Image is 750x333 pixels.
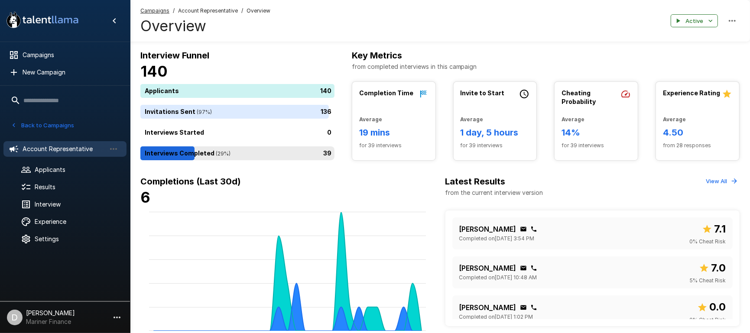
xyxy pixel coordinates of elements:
h6: 19 mins [359,126,429,139]
span: 0 % Cheat Risk [689,237,726,246]
b: 0.0 [709,301,726,313]
button: Active [671,14,718,28]
span: Overview [247,6,270,15]
b: Completion Time [359,89,413,97]
b: Cheating Probability [562,89,596,105]
b: Completions (Last 30d) [140,176,241,187]
span: Completed on [DATE] 3:54 PM [459,234,535,243]
span: 0 % Cheat Risk [689,316,726,324]
h4: Overview [140,17,270,35]
span: from 28 responses [663,141,732,150]
b: Latest Results [445,176,506,187]
b: Experience Rating [663,89,720,97]
h6: 4.50 [663,126,732,139]
span: / [241,6,243,15]
span: Overall score out of 10 [702,221,726,237]
span: Overall score out of 10 [699,260,726,276]
h6: 1 day, 5 hours [461,126,530,139]
b: 7.0 [711,262,726,274]
span: for 39 interviews [562,141,631,150]
p: [PERSON_NAME] [459,302,516,313]
span: for 39 interviews [359,141,429,150]
b: Average [359,116,382,123]
div: Click to copy [520,265,527,272]
b: Key Metrics [352,50,402,61]
b: Average [461,116,484,123]
b: 6 [140,188,150,206]
b: Average [663,116,686,123]
span: Completed on [DATE] 10:48 AM [459,273,537,282]
b: 7.1 [714,223,726,235]
u: Campaigns [140,7,169,14]
b: Invite to Start [461,89,505,97]
span: Overall score out of 10 [697,299,726,315]
button: View All [704,175,740,188]
p: [PERSON_NAME] [459,224,516,234]
b: Average [562,116,584,123]
p: 136 [321,107,331,116]
div: Click to copy [530,226,537,233]
div: Click to copy [530,265,537,272]
b: 140 [140,62,168,80]
span: Completed on [DATE] 1:02 PM [459,313,533,321]
p: from the current interview version [445,188,543,197]
div: Click to copy [530,304,537,311]
p: 0 [327,128,331,137]
div: Click to copy [520,226,527,233]
p: 39 [323,149,331,158]
p: [PERSON_NAME] [459,263,516,273]
h6: 14% [562,126,631,139]
p: 140 [320,87,331,96]
span: Account Representative [178,6,238,15]
div: Click to copy [520,304,527,311]
p: from completed interviews in this campaign [352,62,740,71]
span: for 39 interviews [461,141,530,150]
span: / [173,6,175,15]
b: Interview Funnel [140,50,209,61]
span: 5 % Cheat Risk [690,276,726,285]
